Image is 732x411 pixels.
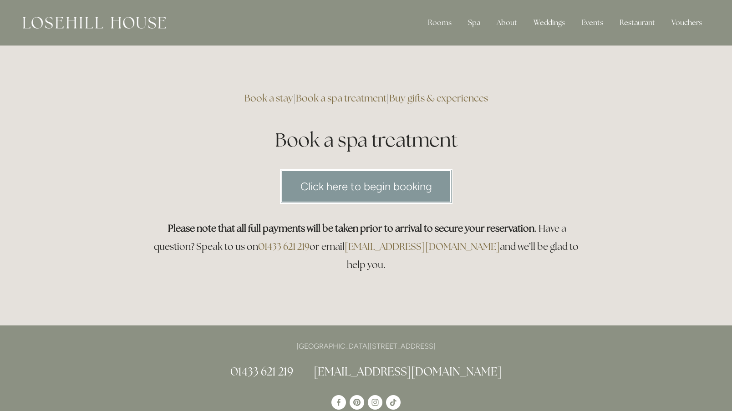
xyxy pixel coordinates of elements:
[230,364,293,379] a: 01433 621 219
[574,14,610,32] div: Events
[244,92,293,104] a: Book a stay
[148,340,584,352] p: [GEOGRAPHIC_DATA][STREET_ADDRESS]
[331,395,346,410] a: Losehill House Hotel & Spa
[389,92,488,104] a: Buy gifts & experiences
[350,395,364,410] a: Pinterest
[489,14,524,32] div: About
[148,127,584,153] h1: Book a spa treatment
[421,14,459,32] div: Rooms
[461,14,488,32] div: Spa
[23,17,166,29] img: Losehill House
[258,240,310,253] a: 01433 621 219
[314,364,502,379] a: [EMAIL_ADDRESS][DOMAIN_NAME]
[148,89,584,107] h3: | |
[280,169,452,204] a: Click here to begin booking
[345,240,500,253] a: [EMAIL_ADDRESS][DOMAIN_NAME]
[526,14,572,32] div: Weddings
[386,395,401,410] a: TikTok
[664,14,709,32] a: Vouchers
[168,222,534,234] strong: Please note that all full payments will be taken prior to arrival to secure your reservation
[148,219,584,274] h3: . Have a question? Speak to us on or email and we’ll be glad to help you.
[612,14,662,32] div: Restaurant
[296,92,386,104] a: Book a spa treatment
[368,395,382,410] a: Instagram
